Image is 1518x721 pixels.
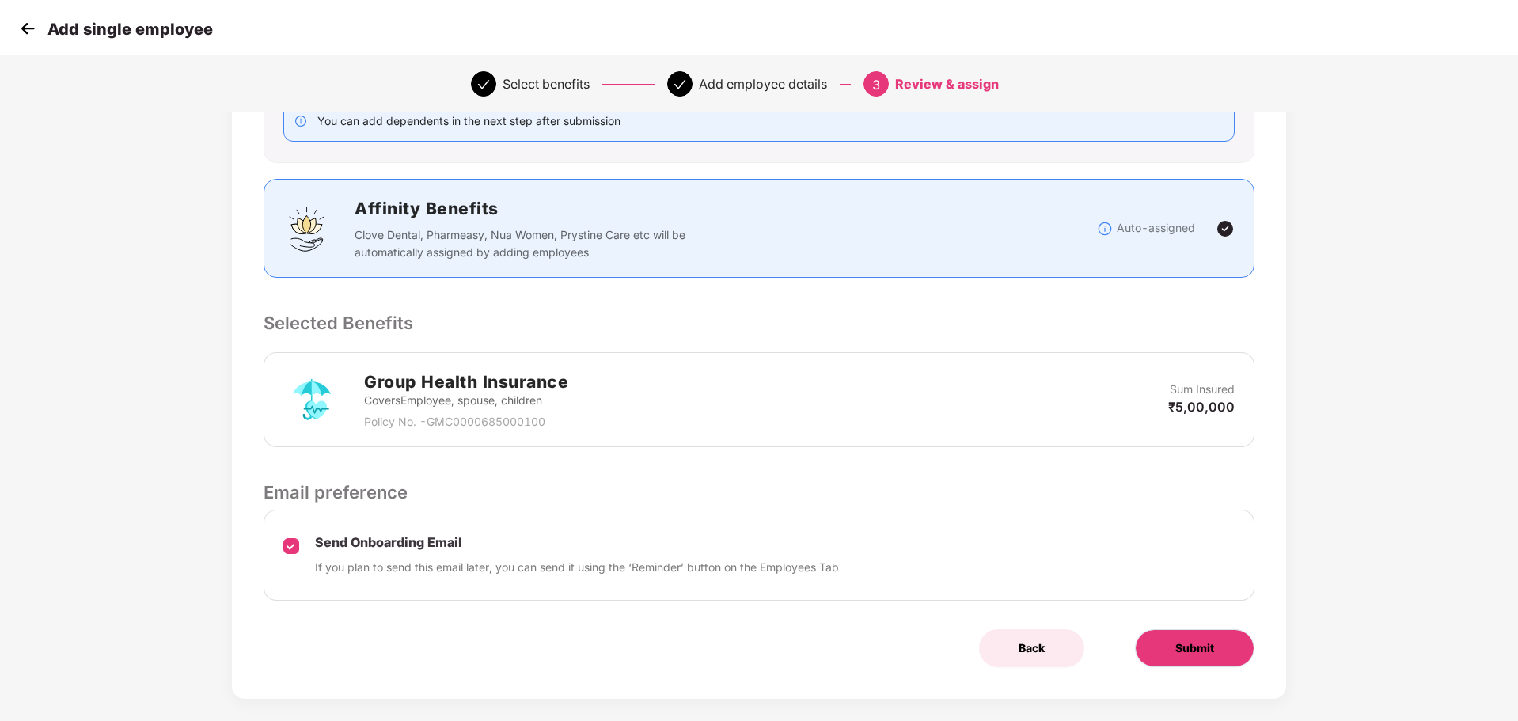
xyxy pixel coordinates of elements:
[16,17,40,40] img: svg+xml;base64,PHN2ZyB4bWxucz0iaHR0cDovL3d3dy53My5vcmcvMjAwMC9zdmciIHdpZHRoPSIzMCIgaGVpZ2h0PSIzMC...
[1175,639,1214,657] span: Submit
[477,78,490,91] span: check
[283,371,340,428] img: svg+xml;base64,PHN2ZyB4bWxucz0iaHR0cDovL3d3dy53My5vcmcvMjAwMC9zdmciIHdpZHRoPSI3MiIgaGVpZ2h0PSI3Mi...
[317,114,620,127] span: You can add dependents in the next step after submission
[295,116,306,127] span: info-circle
[979,629,1084,667] button: Back
[1117,219,1195,237] p: Auto-assigned
[355,195,923,222] h2: Affinity Benefits
[1170,381,1235,398] p: Sum Insured
[264,309,1254,336] p: Selected Benefits
[895,71,999,97] div: Review & assign
[1168,398,1235,416] p: ₹5,00,000
[872,77,880,93] span: 3
[1135,629,1254,667] button: Submit
[503,71,590,97] div: Select benefits
[364,369,568,395] h2: Group Health Insurance
[315,534,839,551] p: Send Onboarding Email
[699,71,827,97] div: Add employee details
[1097,221,1113,237] img: svg+xml;base64,PHN2ZyBpZD0iSW5mb18tXzMyeDMyIiBkYXRhLW5hbWU9IkluZm8gLSAzMngzMiIgeG1sbnM9Imh0dHA6Ly...
[364,413,568,431] p: Policy No. - GMC0000685000100
[1019,639,1045,657] span: Back
[283,205,331,252] img: svg+xml;base64,PHN2ZyBpZD0iQWZmaW5pdHlfQmVuZWZpdHMiIGRhdGEtbmFtZT0iQWZmaW5pdHkgQmVuZWZpdHMiIHhtbG...
[47,20,213,39] p: Add single employee
[674,78,686,91] span: check
[364,392,568,409] p: Covers Employee, spouse, children
[1216,219,1235,238] img: svg+xml;base64,PHN2ZyBpZD0iVGljay0yNHgyNCIgeG1sbnM9Imh0dHA6Ly93d3cudzMub3JnLzIwMDAvc3ZnIiB3aWR0aD...
[264,479,1254,506] p: Email preference
[355,226,696,261] p: Clove Dental, Pharmeasy, Nua Women, Prystine Care etc will be automatically assigned by adding em...
[315,559,839,576] p: If you plan to send this email later, you can send it using the ‘Reminder’ button on the Employee...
